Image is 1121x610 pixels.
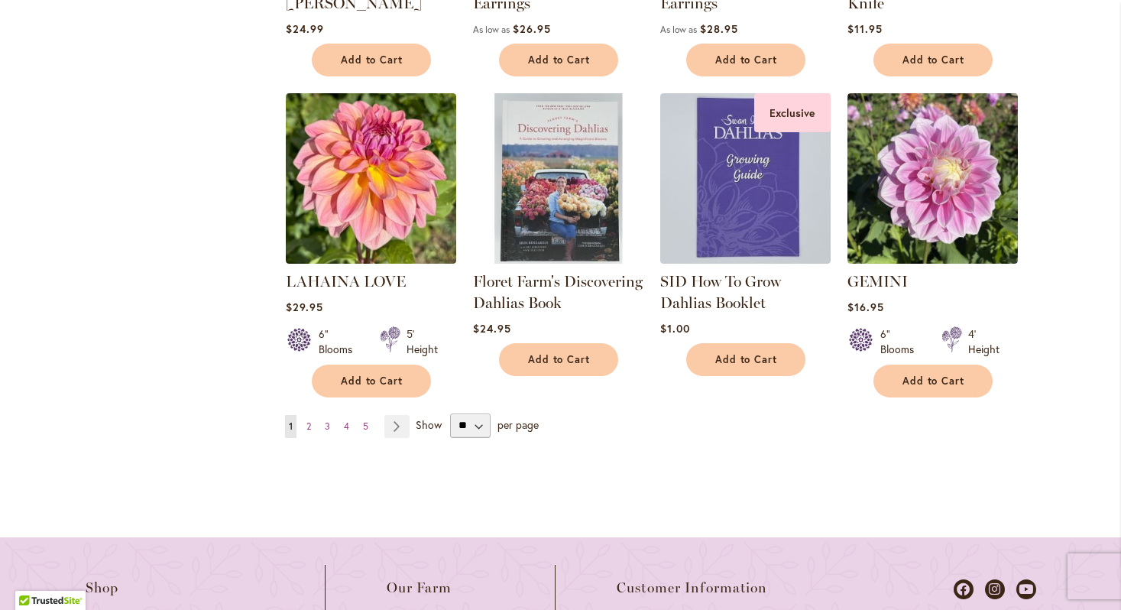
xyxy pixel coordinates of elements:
button: Add to Cart [686,44,805,76]
span: As low as [473,24,510,35]
button: Add to Cart [499,44,618,76]
span: As low as [660,24,697,35]
span: $11.95 [847,21,883,36]
a: 3 [321,415,334,438]
iframe: Launch Accessibility Center [11,556,54,599]
a: Dahlias on Facebook [954,579,974,599]
div: 4' Height [968,326,1000,357]
button: Add to Cart [686,343,805,376]
span: Customer Information [617,580,768,595]
span: $24.95 [473,321,511,336]
span: Add to Cart [341,375,403,388]
span: Our Farm [387,580,452,595]
a: GEMINI [847,272,908,290]
span: 5 [363,420,368,432]
a: LAHAINA LOVE [286,252,456,267]
img: Swan Island Dahlias - How to Grow Guide [660,93,831,264]
span: Add to Cart [902,375,965,388]
button: Add to Cart [499,343,618,376]
span: Show [416,417,442,431]
a: Dahlias on Instagram [985,579,1005,599]
a: SID How To Grow Dahlias Booklet [660,272,781,312]
a: 5 [359,415,372,438]
span: 1 [289,420,293,432]
span: Add to Cart [715,54,778,67]
span: $1.00 [660,321,690,336]
a: 4 [340,415,353,438]
a: Floret Farm's Discovering Dahlias Book [473,272,643,312]
span: Add to Cart [528,353,591,366]
span: Add to Cart [715,353,778,366]
span: Add to Cart [341,54,403,67]
a: GEMINI [847,252,1018,267]
span: $26.95 [513,21,551,36]
span: per page [497,417,539,431]
span: Add to Cart [528,54,591,67]
button: Add to Cart [873,44,993,76]
div: 6" Blooms [880,326,923,357]
span: $28.95 [700,21,738,36]
a: 2 [303,415,315,438]
button: Add to Cart [873,365,993,397]
span: $16.95 [847,300,884,314]
div: 6" Blooms [319,326,361,357]
a: Swan Island Dahlias - How to Grow Guide Exclusive [660,252,831,267]
button: Add to Cart [312,44,431,76]
span: 3 [325,420,330,432]
span: 4 [344,420,349,432]
span: $29.95 [286,300,323,314]
img: LAHAINA LOVE [286,93,456,264]
a: Floret Farm's Discovering Dahlias Book [473,252,643,267]
span: Add to Cart [902,54,965,67]
span: 2 [306,420,311,432]
div: 5' Height [407,326,438,357]
span: Shop [86,580,119,595]
div: Exclusive [754,93,831,132]
button: Add to Cart [312,365,431,397]
a: Dahlias on Youtube [1016,579,1036,599]
img: Floret Farm's Discovering Dahlias Book [473,93,643,264]
span: $24.99 [286,21,324,36]
img: GEMINI [847,93,1018,264]
a: LAHAINA LOVE [286,272,406,290]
